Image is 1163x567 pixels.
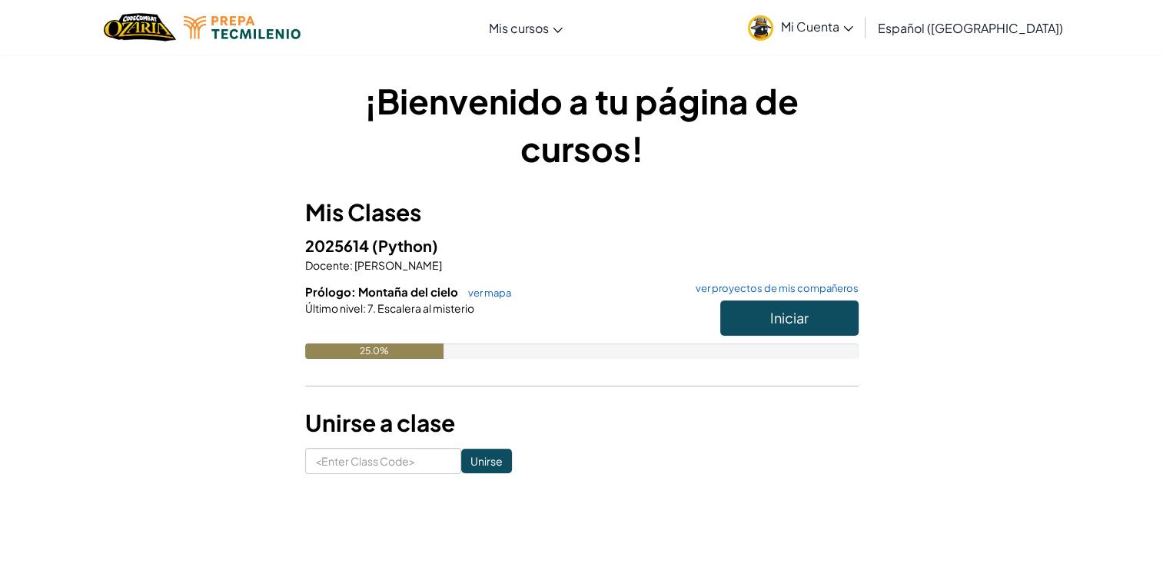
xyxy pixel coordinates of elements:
[740,3,861,51] a: Mi Cuenta
[878,20,1063,36] span: Español ([GEOGRAPHIC_DATA])
[781,18,853,35] span: Mi Cuenta
[489,20,549,36] span: Mis cursos
[104,12,175,43] a: Ozaria by CodeCombat logo
[305,77,859,172] h1: ¡Bienvenido a tu página de cursos!
[305,343,444,359] div: 25.0%
[748,15,773,41] img: avatar
[353,258,442,272] span: [PERSON_NAME]
[305,258,350,272] span: Docente
[363,301,366,315] span: :
[184,16,301,39] img: Tecmilenio logo
[366,301,376,315] span: 7.
[305,301,363,315] span: Último nivel
[305,195,859,230] h3: Mis Clases
[350,258,353,272] span: :
[481,7,570,48] a: Mis cursos
[372,236,438,255] span: (Python)
[305,236,372,255] span: 2025614
[720,300,859,336] button: Iniciar
[460,287,511,299] a: ver mapa
[688,283,859,293] a: ver proyectos de mis compañeros
[376,301,474,315] span: Escalera al misterio
[870,7,1071,48] a: Español ([GEOGRAPHIC_DATA])
[305,406,859,440] h3: Unirse a clase
[104,12,175,43] img: Home
[305,448,461,474] input: <Enter Class Code>
[770,309,809,327] span: Iniciar
[305,284,460,299] span: Prólogo: Montaña del cielo
[461,449,512,473] input: Unirse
